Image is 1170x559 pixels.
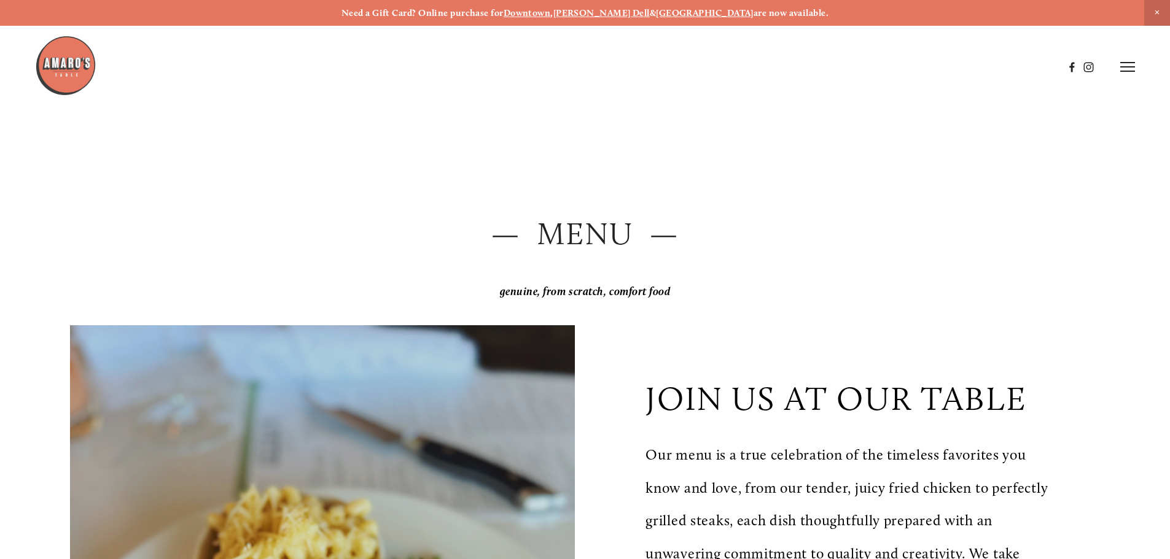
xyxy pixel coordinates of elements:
strong: & [650,7,656,18]
strong: Need a Gift Card? Online purchase for [341,7,504,18]
a: Downtown [504,7,551,18]
em: genuine, from scratch, comfort food [500,285,671,298]
strong: are now available. [754,7,829,18]
img: Amaro's Table [35,35,96,96]
a: [GEOGRAPHIC_DATA] [656,7,754,18]
strong: , [550,7,553,18]
h2: — Menu — [70,212,1099,256]
p: join us at our table [645,379,1027,418]
a: [PERSON_NAME] Dell [553,7,650,18]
